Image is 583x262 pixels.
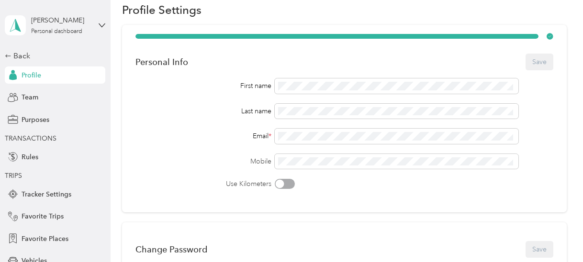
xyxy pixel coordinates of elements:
label: Use Kilometers [135,179,271,189]
span: Rules [22,152,38,162]
div: Personal Info [135,57,188,67]
span: Favorite Places [22,234,68,244]
span: TRIPS [5,172,22,180]
div: Email [135,131,271,141]
div: First name [135,81,271,91]
span: Favorite Trips [22,211,64,221]
h1: Profile Settings [122,5,202,15]
span: Team [22,92,38,102]
div: [PERSON_NAME] [31,15,91,25]
iframe: Everlance-gr Chat Button Frame [529,208,583,262]
span: TRANSACTIONS [5,134,56,142]
span: Profile [22,70,41,80]
div: Last name [135,106,271,116]
span: Tracker Settings [22,189,71,199]
label: Mobile [135,156,271,166]
div: Back [5,50,101,62]
div: Change Password [135,244,207,254]
span: Purposes [22,115,49,125]
div: Personal dashboard [31,29,82,34]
